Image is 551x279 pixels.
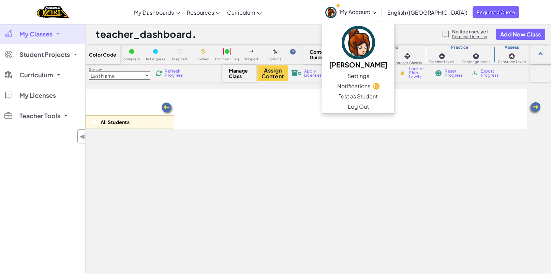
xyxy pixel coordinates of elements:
span: My Dashboards [134,9,174,16]
img: IconReload.svg [156,70,162,76]
h1: teacher_dashboard. [96,28,196,41]
a: Settings [322,71,394,81]
img: IconOptionalLevel.svg [273,49,277,55]
a: Request Licenses [452,34,488,40]
span: Notifications [337,82,370,90]
a: English ([GEOGRAPHIC_DATA]) [384,3,471,21]
img: Home [37,5,69,19]
img: IconInteractive.svg [403,51,412,61]
span: Reset Progress [445,69,465,77]
span: Resources [187,9,214,16]
a: Log Out [322,102,394,112]
a: [PERSON_NAME] [322,25,394,71]
span: Concept Checks [393,61,422,65]
a: Ozaria by CodeCombat logo [37,5,69,19]
span: Optional [267,57,283,61]
span: Assigned [172,57,188,61]
span: English ([GEOGRAPHIC_DATA]) [387,9,467,16]
img: IconChallengeLevel.svg [473,53,479,60]
a: Resources [183,3,224,21]
span: Export Progress [481,69,502,77]
label: Sort by [89,67,150,72]
img: avatar [325,7,337,18]
span: Practice Levels [429,60,454,64]
span: My Licenses [19,92,56,98]
a: My Account [322,1,380,23]
img: Arrow_Left.png [528,102,541,115]
a: Notifications14 [322,81,394,91]
h3: Practice [426,45,494,50]
img: IconLicenseApply.svg [291,70,301,76]
img: IconCapstoneLevel.svg [508,53,515,60]
img: IconArchive.svg [471,70,478,76]
span: Student Projects [19,51,70,58]
span: Apply Licenses [304,69,322,77]
span: ◀ [79,131,85,141]
span: Curriculum [19,72,53,78]
span: My Account [340,8,376,15]
span: Manage Class [229,68,249,79]
span: Lock or Skip Levels [409,67,429,79]
span: Concept Flag [215,57,239,61]
img: IconLock.svg [399,70,406,76]
img: IconSkippedLevel.svg [249,50,254,52]
span: No licenses yet [452,29,488,34]
span: My Classes [19,31,53,37]
a: Test as Student [322,91,394,102]
span: 14 [373,83,379,89]
img: Arrow_Left.png [161,102,174,115]
a: Request a Quote [473,6,519,18]
span: Capstone Levels [498,60,526,64]
span: complete [123,57,140,61]
p: All Students [101,119,130,125]
button: Add New Class [496,29,545,40]
span: Locked [197,57,209,61]
span: Teacher Tools [19,113,60,119]
span: Refresh Progress [165,69,186,77]
a: Curriculum [224,3,265,21]
button: Assign Content [257,65,288,81]
span: Color Code [89,52,116,57]
span: Skipped [244,57,258,61]
span: Content Guide [310,49,330,60]
img: IconReset.svg [435,70,442,76]
img: avatar [342,26,375,59]
h5: [PERSON_NAME] [329,59,388,70]
span: Curriculum [227,9,255,16]
img: IconPracticeLevel.svg [438,53,445,60]
h3: Assess [494,45,530,50]
span: Challenge Levels [462,60,490,64]
a: My Dashboards [131,3,183,21]
img: IconHint.svg [290,49,296,55]
span: In Progress [146,57,165,61]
